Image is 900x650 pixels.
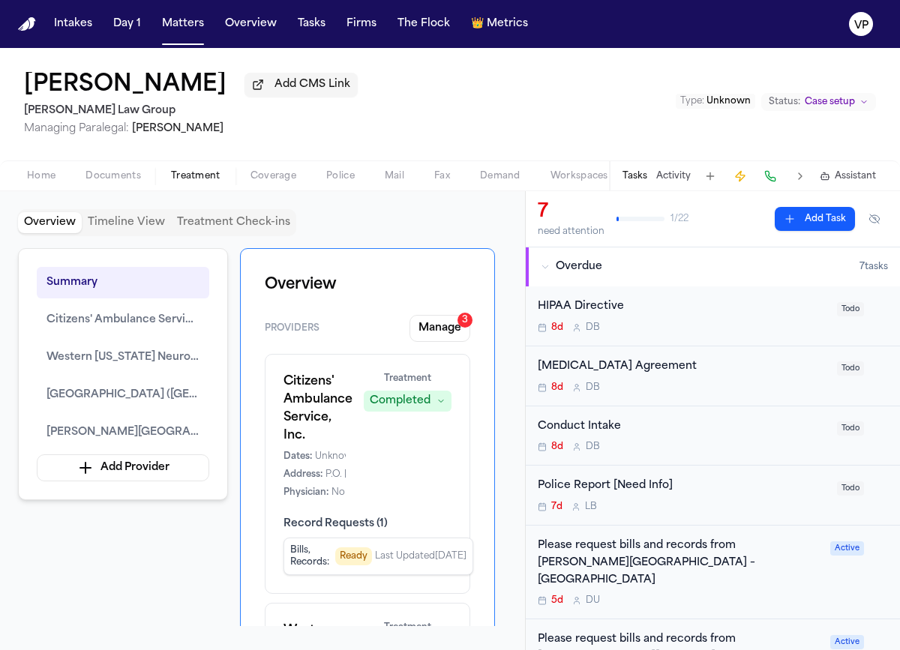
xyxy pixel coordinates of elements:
button: [PERSON_NAME][GEOGRAPHIC_DATA] – [GEOGRAPHIC_DATA] [37,417,209,448]
div: Open task: HIPAA Directive [526,286,900,346]
button: Change status from Case setup [761,93,876,111]
div: [MEDICAL_DATA] Agreement [538,358,828,376]
button: Overview [18,212,82,233]
button: Tasks [622,170,647,182]
span: Citizens' Ambulance Service, Inc. [46,311,199,329]
span: 7d [551,501,562,513]
span: Bills, Records : [290,544,329,568]
div: 3 [457,313,472,328]
span: Last Updated [DATE] [375,550,466,562]
img: Finch Logo [18,17,36,31]
span: Coverage [250,170,296,182]
span: Providers [265,322,319,334]
span: Active [830,541,864,556]
button: Add Task [700,166,721,187]
span: 7 task s [859,261,888,273]
span: Treatment [384,622,431,634]
button: Western [US_STATE] Neurosurgical Associates [37,342,209,373]
span: Mail [385,170,404,182]
button: Edit matter name [24,72,226,99]
button: Firms [340,10,382,37]
div: need attention [538,226,604,238]
text: VP [854,20,868,31]
span: D B [586,322,600,334]
button: Overview [219,10,283,37]
div: Open task: Please request bills and records from Armstrong Primary Care Center – West Hills [526,526,900,619]
button: Citizens' Ambulance Service, Inc. [37,304,209,336]
a: Intakes [48,10,98,37]
div: Please request bills and records from [PERSON_NAME][GEOGRAPHIC_DATA] – [GEOGRAPHIC_DATA] [538,538,821,589]
span: Ready [335,547,372,565]
button: Add CMS Link [244,73,358,97]
button: Summary [37,267,209,298]
button: Timeline View [82,212,171,233]
span: Address: [283,469,322,481]
button: Make a Call [760,166,781,187]
span: 5d [551,595,563,607]
h1: Citizens' Ambulance Service, Inc. [283,373,346,445]
span: [GEOGRAPHIC_DATA] ([GEOGRAPHIC_DATA]) [46,386,199,404]
span: Police [326,170,355,182]
div: Police Report [Need Info] [538,478,828,495]
span: Unknown [706,97,751,106]
button: The Flock [391,10,456,37]
span: Record Requests ( 1 ) [283,517,451,532]
span: crown [471,16,484,31]
div: 7 [538,200,604,224]
span: Overdue [556,259,602,274]
span: Status: [769,96,800,108]
h1: [PERSON_NAME] [24,72,226,99]
span: Todo [837,421,864,436]
span: Todo [837,361,864,376]
span: D B [586,441,600,453]
span: Type : [680,97,704,106]
button: crownMetrics [465,10,534,37]
button: Hide completed tasks (⌘⇧H) [861,207,888,231]
div: Conduct Intake [538,418,828,436]
span: D B [586,382,600,394]
a: Home [18,17,36,31]
span: Workspaces [550,170,608,182]
span: P.O. [STREET_ADDRESS][US_STATE] [325,469,488,481]
div: Open task: Police Report [Need Info] [526,466,900,526]
span: Fax [434,170,450,182]
button: Edit Type: Unknown [676,94,755,109]
span: Documents [85,170,141,182]
button: Matters [156,10,210,37]
span: Case setup [805,96,855,108]
h2: [PERSON_NAME] Law Group [24,102,358,120]
button: Completed [364,391,451,412]
button: Tasks [292,10,331,37]
span: D U [586,595,600,607]
span: Treatment [384,373,431,385]
span: L B [585,501,597,513]
button: Treatment Check-ins [171,212,296,233]
button: Activity [656,170,691,182]
span: 8d [551,441,563,453]
span: Managing Paralegal: [24,123,129,134]
button: [GEOGRAPHIC_DATA] ([GEOGRAPHIC_DATA]) [37,379,209,411]
button: Overdue7tasks [526,247,900,286]
span: Metrics [487,16,528,31]
div: HIPAA Directive [538,298,828,316]
span: Assistant [835,170,876,182]
button: Day 1 [107,10,147,37]
span: [PERSON_NAME][GEOGRAPHIC_DATA] – [GEOGRAPHIC_DATA] [46,424,199,442]
button: Manage3 [409,315,470,342]
span: Dates: [283,451,312,463]
span: 8d [551,382,563,394]
span: Demand [480,170,520,182]
button: Add Task [775,207,855,231]
span: Western [US_STATE] Neurosurgical Associates [46,349,199,367]
span: No physician on file [331,487,419,499]
button: Create Immediate Task [730,166,751,187]
span: [PERSON_NAME] [132,123,223,134]
span: Treatment [171,170,220,182]
div: Completed [370,394,430,409]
